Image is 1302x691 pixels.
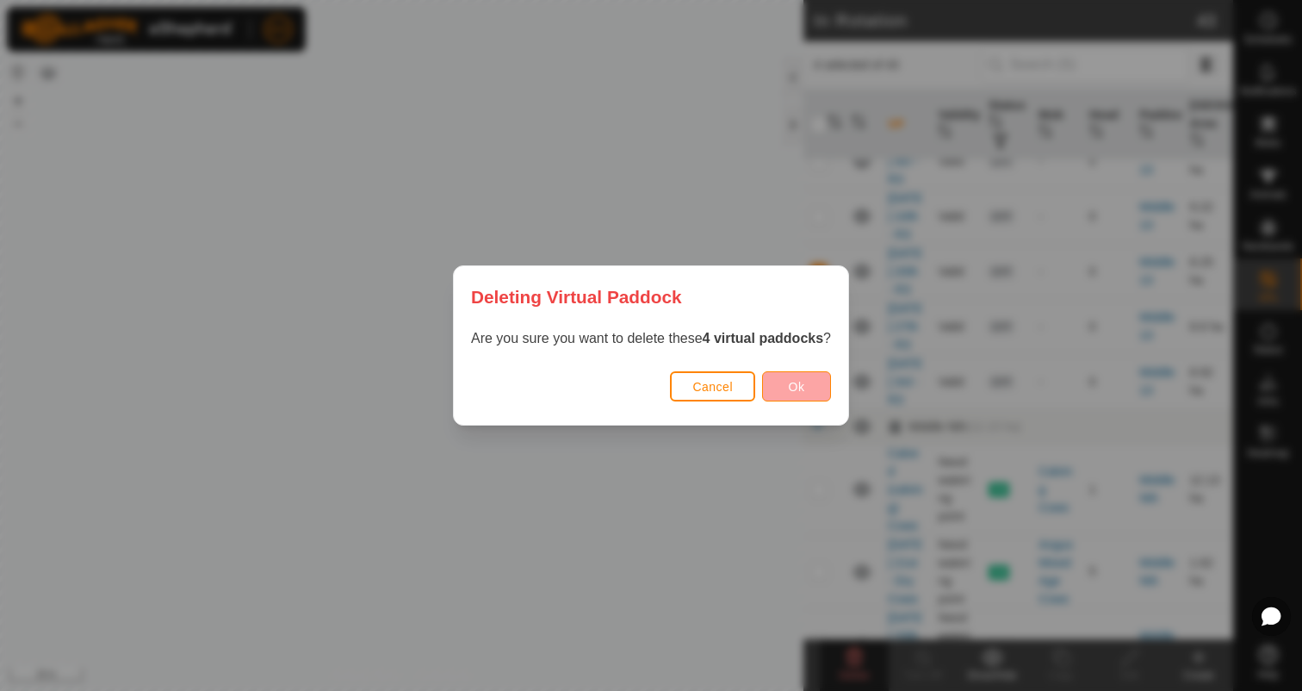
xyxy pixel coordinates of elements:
[692,380,733,394] span: Cancel
[471,331,831,345] span: Are you sure you want to delete these ?
[762,371,831,402] button: Ok
[703,331,824,345] strong: 4 virtual paddocks
[471,283,682,310] span: Deleting Virtual Paddock
[670,371,755,402] button: Cancel
[789,380,805,394] span: Ok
